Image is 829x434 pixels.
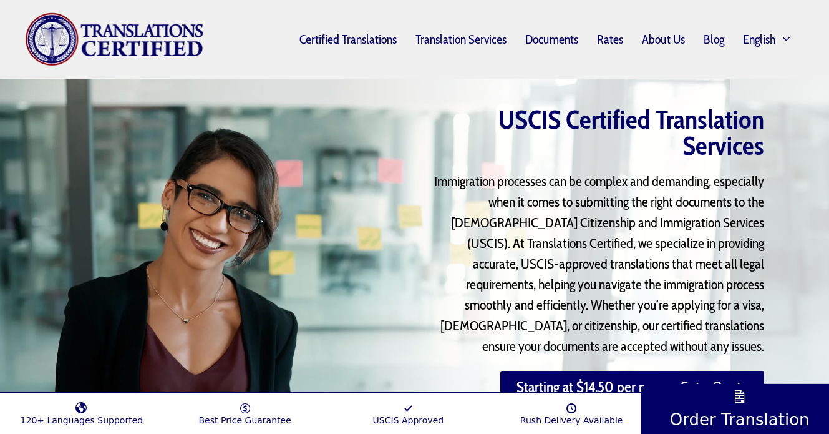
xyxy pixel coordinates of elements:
[633,25,694,54] a: About Us
[520,415,623,425] span: Rush Delivery Available
[694,25,734,54] a: Blog
[743,34,776,44] span: English
[516,380,748,395] span: Starting at $14.50 per page » Get a Quote
[734,24,805,55] a: English
[21,415,143,425] span: 120+ Languages Supported
[204,24,805,55] nav: Primary
[428,106,764,159] h1: USCIS Certified Translation Services
[163,396,327,425] a: Best Price Guarantee
[290,25,406,54] a: Certified Translations
[670,410,810,429] span: Order Translation
[516,25,588,54] a: Documents
[490,396,653,425] a: Rush Delivery Available
[406,25,516,54] a: Translation Services
[198,415,291,425] span: Best Price Guarantee
[588,25,633,54] a: Rates
[373,415,444,425] span: USCIS Approved
[25,12,205,66] img: Translations Certified
[327,396,490,425] a: USCIS Approved
[500,371,764,403] a: Starting at $14.50 per page » Get a Quote
[428,171,764,357] p: Immigration processes can be complex and demanding, especially when it comes to submitting the ri...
